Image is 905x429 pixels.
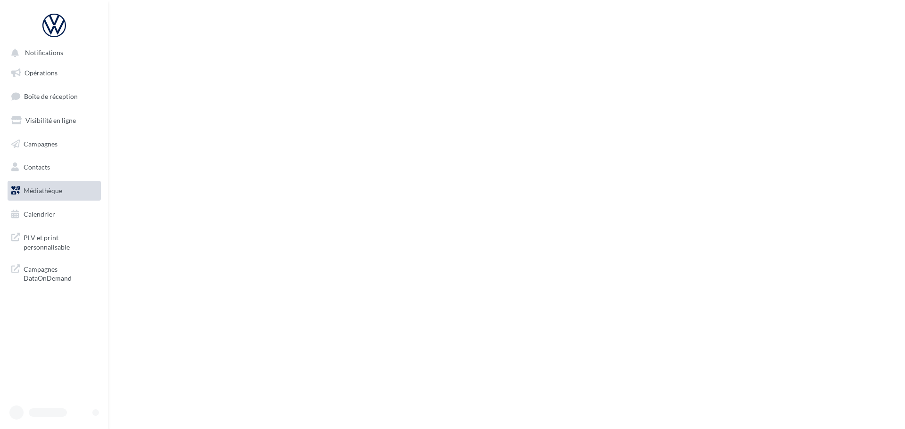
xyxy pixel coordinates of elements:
span: Visibilité en ligne [25,116,76,124]
span: Notifications [25,49,63,57]
a: Campagnes [6,134,103,154]
a: Visibilité en ligne [6,111,103,130]
a: Calendrier [6,204,103,224]
span: Boîte de réception [24,92,78,100]
span: Campagnes [24,139,58,147]
a: PLV et print personnalisable [6,227,103,255]
span: Médiathèque [24,186,62,194]
span: Opérations [25,69,58,77]
span: Calendrier [24,210,55,218]
a: Contacts [6,157,103,177]
span: PLV et print personnalisable [24,231,97,251]
a: Médiathèque [6,181,103,201]
a: Campagnes DataOnDemand [6,259,103,287]
a: Opérations [6,63,103,83]
span: Campagnes DataOnDemand [24,263,97,283]
span: Contacts [24,163,50,171]
a: Boîte de réception [6,86,103,106]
